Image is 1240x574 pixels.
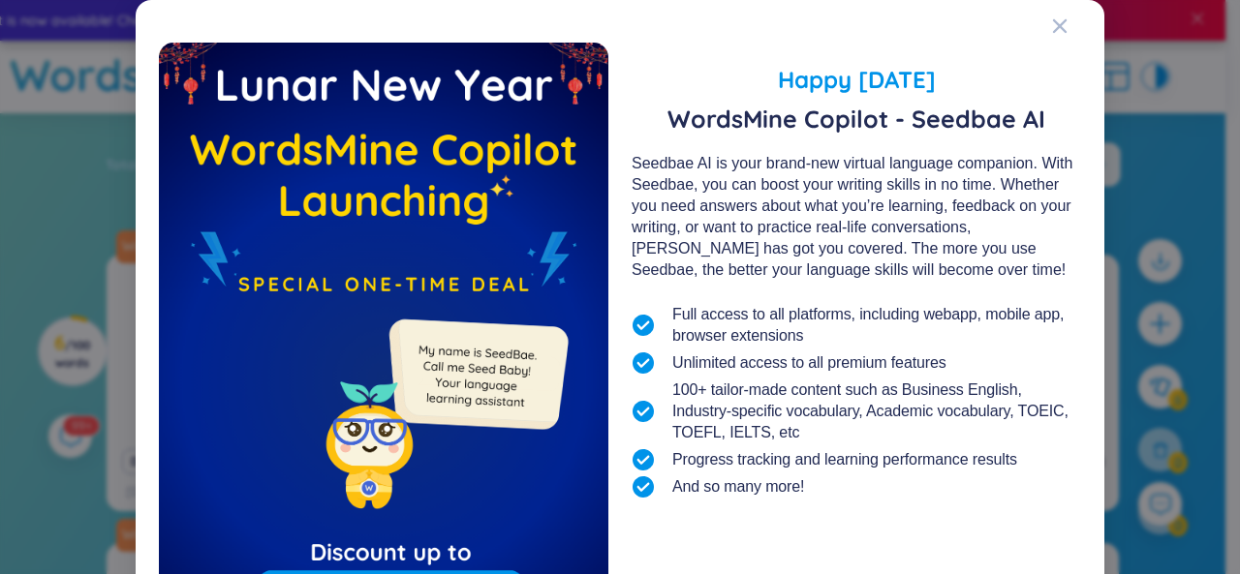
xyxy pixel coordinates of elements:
[632,62,1081,97] span: Happy [DATE]
[672,352,946,374] span: Unlimited access to all premium features
[672,476,804,498] span: And so many more!
[632,105,1081,134] span: WordsMine Copilot - Seedbae AI
[380,280,573,472] img: minionSeedbaeMessage.35ffe99e.png
[632,153,1081,281] div: Seedbae AI is your brand-new virtual language companion. With Seedbae, you can boost your writing...
[672,449,1017,470] span: Progress tracking and learning performance results
[672,379,1081,443] span: 100+ tailor-made content such as Business English, Industry-specific vocabulary, Academic vocabul...
[672,304,1081,347] span: Full access to all platforms, including webapp, mobile app, browser extensions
